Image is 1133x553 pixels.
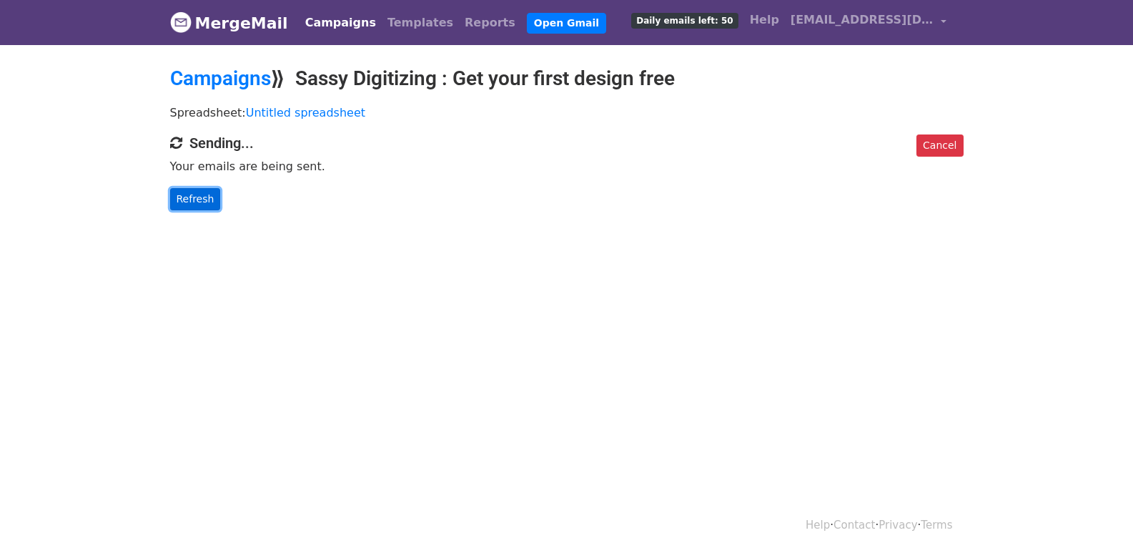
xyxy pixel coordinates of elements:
[1062,484,1133,553] iframe: Chat Widget
[170,105,964,120] p: Spreadsheet:
[631,13,738,29] span: Daily emails left: 50
[806,519,830,532] a: Help
[170,134,964,152] h4: Sending...
[170,67,964,91] h2: ⟫ Sassy Digitizing : Get your first design free
[170,67,271,90] a: Campaigns
[744,6,785,34] a: Help
[170,8,288,38] a: MergeMail
[170,159,964,174] p: Your emails are being sent.
[791,11,934,29] span: [EMAIL_ADDRESS][DOMAIN_NAME]
[170,11,192,33] img: MergeMail logo
[300,9,382,37] a: Campaigns
[246,106,365,119] a: Untitled spreadsheet
[527,13,606,34] a: Open Gmail
[382,9,459,37] a: Templates
[625,6,743,34] a: Daily emails left: 50
[170,188,221,210] a: Refresh
[459,9,521,37] a: Reports
[921,519,952,532] a: Terms
[916,134,963,157] a: Cancel
[785,6,952,39] a: [EMAIL_ADDRESS][DOMAIN_NAME]
[833,519,875,532] a: Contact
[879,519,917,532] a: Privacy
